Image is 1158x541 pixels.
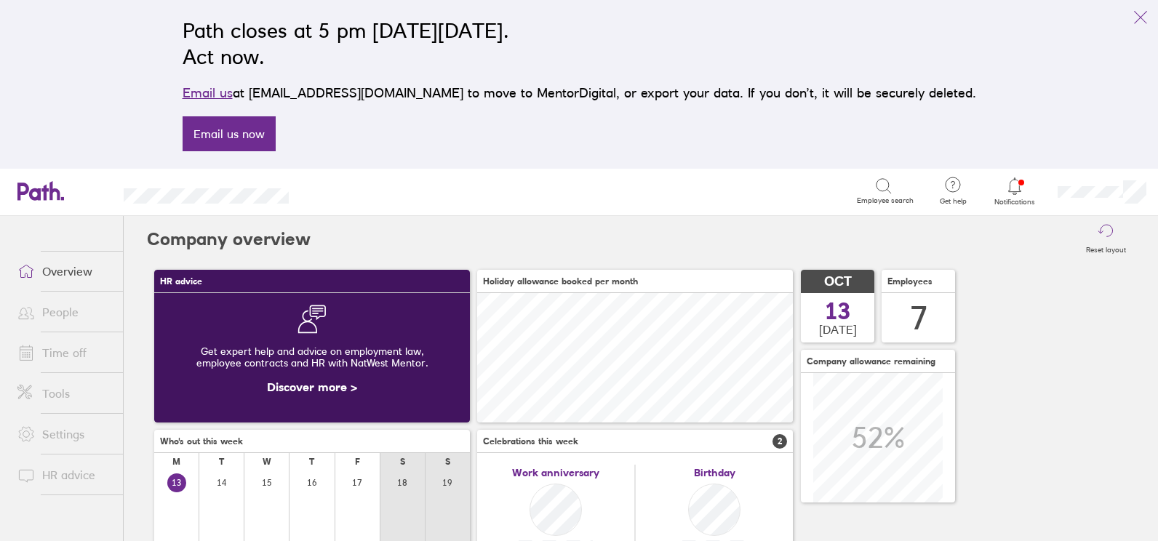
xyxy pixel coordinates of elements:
[445,457,450,467] div: S
[512,467,599,478] span: Work anniversary
[6,338,123,367] a: Time off
[160,276,202,286] span: HR advice
[857,196,914,205] span: Employee search
[807,356,935,366] span: Company allowance remaining
[910,300,927,337] div: 7
[219,457,224,467] div: T
[166,334,458,380] div: Get expert help and advice on employment law, employee contracts and HR with NatWest Mentor.
[824,274,852,289] span: OCT
[183,116,276,151] a: Email us now
[267,380,357,394] a: Discover more >
[1077,216,1135,263] button: Reset layout
[6,297,123,326] a: People
[309,457,314,467] div: T
[400,457,405,467] div: S
[887,276,933,286] span: Employees
[147,216,311,263] h2: Company overview
[183,83,976,103] p: at [EMAIL_ADDRESS][DOMAIN_NAME] to move to MentorDigital, or export your data. If you don’t, it w...
[694,467,735,478] span: Birthday
[991,176,1039,207] a: Notifications
[483,276,638,286] span: Holiday allowance booked per month
[930,197,977,206] span: Get help
[6,257,123,286] a: Overview
[1077,241,1135,255] label: Reset layout
[483,436,578,446] span: Celebrations this week
[183,85,233,100] a: Email us
[825,300,851,323] span: 13
[6,460,123,489] a: HR advice
[772,434,787,449] span: 2
[819,323,857,336] span: [DATE]
[183,17,976,70] h2: Path closes at 5 pm [DATE][DATE]. Act now.
[328,184,365,197] div: Search
[160,436,243,446] span: Who's out this week
[6,379,123,408] a: Tools
[172,457,180,467] div: M
[263,457,271,467] div: W
[6,420,123,449] a: Settings
[355,457,360,467] div: F
[991,198,1039,207] span: Notifications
